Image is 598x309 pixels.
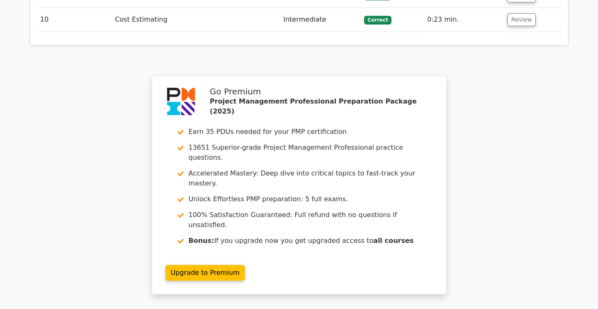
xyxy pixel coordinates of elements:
[165,265,245,281] a: Upgrade to Premium
[112,8,280,32] td: Cost Estimating
[37,8,112,32] td: 10
[507,13,536,26] button: Review
[280,8,361,32] td: Intermediate
[364,16,391,24] span: Correct
[424,8,504,32] td: 0:23 min.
